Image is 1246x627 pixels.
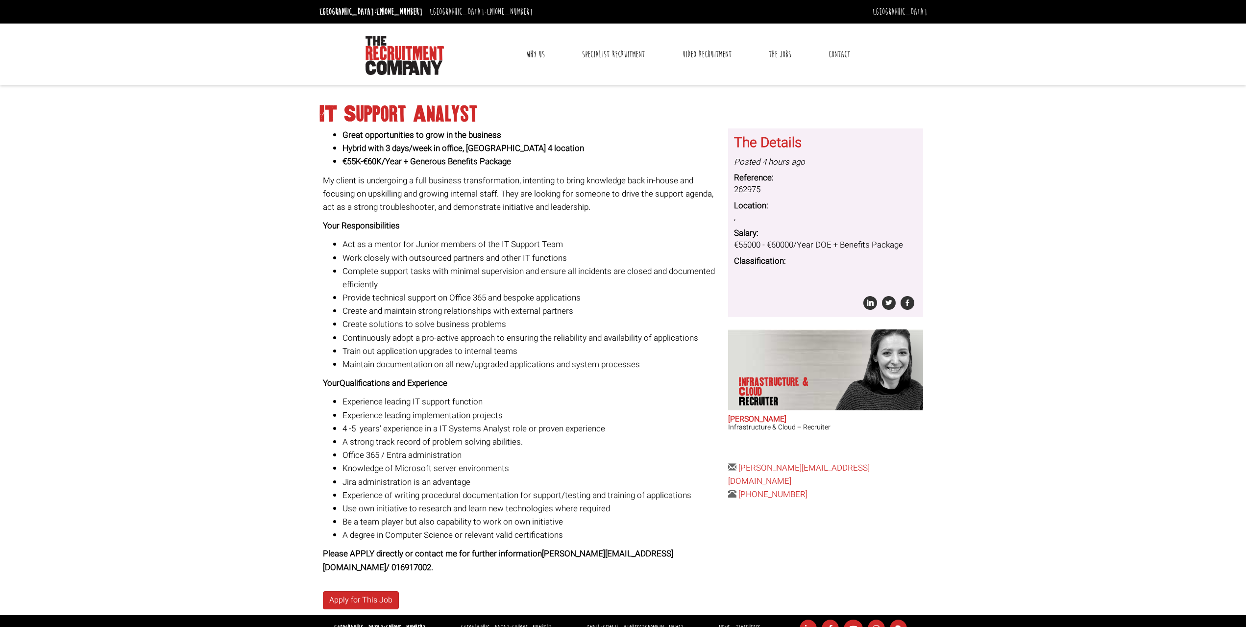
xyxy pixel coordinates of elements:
[342,142,584,154] strong: Hybrid with 3 days/week in office, [GEOGRAPHIC_DATA] 4 location
[342,238,721,251] li: Act as a mentor for Junior members of the IT Support Team
[734,227,917,239] dt: Salary:
[319,105,927,123] h1: IT Support Analyst
[342,449,721,462] li: Office 365 / Entra administration
[738,488,807,501] a: [PHONE_NUMBER]
[342,409,721,422] li: Experience leading implementation projects
[342,502,721,515] li: Use own initiative to research and learn new technologies where required
[323,174,721,214] p: My client is undergoing a full business transformation, intenting to bring knowledge back in-hous...
[323,591,399,609] a: Apply for This Job
[342,515,721,528] li: Be a team player but also capability to work on own initiative
[734,255,917,267] dt: Classification:
[734,212,917,224] dd: ,
[342,435,721,449] li: A strong track record of problem solving abilities.
[728,424,923,431] h3: Infrastructure & Cloud – Recruiter
[734,136,917,151] h3: The Details
[340,377,447,389] b: Qualifications and Experience
[829,329,923,410] img: Sara O'Toole does Infrastructure & Cloud Recruiter
[761,42,799,67] a: The Jobs
[728,415,923,424] h2: [PERSON_NAME]
[342,358,721,371] li: Maintain documentation on all new/upgraded applications and system processes
[734,200,917,212] dt: Location:
[821,42,857,67] a: Contact
[342,265,721,291] li: Complete support tasks with minimal supervision and ensure all incidents are closed and documente...
[739,397,814,406] span: Recruiter
[675,42,739,67] a: Video Recruitment
[575,42,652,67] a: Specialist Recruitment
[342,291,721,304] li: Provide technical support on Office 365 and bespoke applications
[342,129,501,141] strong: Great opportunities to grow in the business
[519,42,552,67] a: Why Us
[487,6,533,17] a: [PHONE_NUMBER]
[342,462,721,475] li: Knowledge of Microsoft server environments
[342,489,721,502] li: Experience of writing procedural documentation for support/testing and training of applications
[873,6,927,17] a: [GEOGRAPHIC_DATA]
[323,377,340,389] strong: Your
[427,4,535,20] li: [GEOGRAPHIC_DATA]:
[342,422,721,435] li: 4 -5 years’ experience in a IT Systems Analyst role or proven experience
[342,304,721,318] li: Create and maintain strong relationships with external partners
[342,476,721,489] li: Jira administration is an advantage
[342,318,721,331] li: Create solutions to solve business problems
[317,4,425,20] li: [GEOGRAPHIC_DATA]:
[734,239,917,251] dd: €55000 - €60000/Year DOE + Benefits Package
[323,548,673,573] strong: Please APPLY directly or contact me for further information [PERSON_NAME][EMAIL_ADDRESS][DOMAIN_N...
[728,462,870,487] a: [PERSON_NAME][EMAIL_ADDRESS][DOMAIN_NAME]
[342,345,721,358] li: Train out application upgrades to internal teams
[734,184,917,196] dd: 262975
[342,251,721,265] li: Work closely with outsourced partners and other IT functions
[342,155,511,168] strong: €55K-€60K/Year + Generous Benefits Package
[342,331,721,345] li: Continuously adopt a pro-active approach to ensuring the reliability and availability of applicat...
[734,172,917,184] dt: Reference:
[734,156,805,168] i: Posted 4 hours ago
[376,6,422,17] a: [PHONE_NUMBER]
[366,36,444,75] img: The Recruitment Company
[342,395,721,408] li: Experience leading IT support function
[323,220,400,232] b: Your Responsibilities
[739,377,814,406] p: Infrastructure & Cloud
[342,528,721,542] li: A degree in Computer Science or relevant valid certifications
